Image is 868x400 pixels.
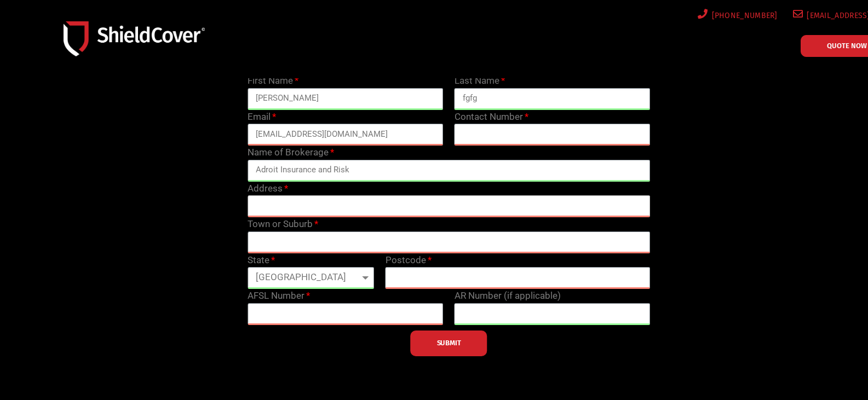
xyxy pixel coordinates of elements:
label: AFSL Number [248,289,310,303]
label: State [248,253,275,268]
label: Town or Suburb [248,217,318,231]
a: [PHONE_NUMBER] [695,9,778,22]
img: Shield-Cover-Underwriting-Australia-logo-full [64,21,205,56]
label: Postcode [386,253,432,268]
label: AR Number (if applicable) [455,289,561,303]
label: Last Name [455,74,505,88]
label: Address [248,182,288,196]
span: QUOTE NOW [827,42,867,49]
label: Email [248,110,276,124]
label: Name of Brokerage [248,146,334,160]
span: [PHONE_NUMBER] [708,9,778,22]
label: Contact Number [455,110,528,124]
button: SUBMIT [411,331,487,356]
label: First Name [248,74,298,88]
span: SUBMIT [437,342,461,344]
